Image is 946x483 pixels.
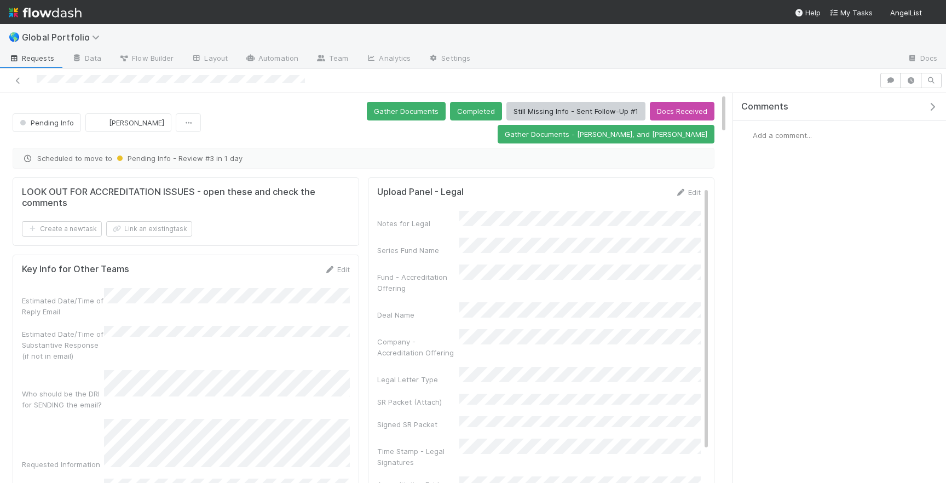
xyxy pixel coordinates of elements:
span: 🌎 [9,32,20,42]
a: Automation [236,50,307,68]
div: Series Fund Name [377,245,459,256]
button: Docs Received [650,102,714,120]
div: Signed SR Packet [377,419,459,430]
a: Layout [182,50,236,68]
a: Flow Builder [110,50,182,68]
div: SR Packet (Attach) [377,396,459,407]
button: Gather Documents - [PERSON_NAME], and [PERSON_NAME] [498,125,714,143]
span: Pending Info - Review #3 [114,154,214,163]
button: Completed [450,102,502,120]
span: Requests [9,53,54,64]
span: AngelList [890,8,922,17]
a: My Tasks [829,7,873,18]
img: logo-inverted-e16ddd16eac7371096b0.svg [9,3,82,22]
button: [PERSON_NAME] [85,113,171,132]
img: avatar_e0ab5a02-4425-4644-8eca-231d5bcccdf4.png [926,8,937,19]
div: Estimated Date/Time of Substantive Response (if not in email) [22,329,104,361]
span: Scheduled to move to in 1 day [22,153,705,164]
div: Who should be the DRI for SENDING the email? [22,388,104,410]
div: Time Stamp - Legal Signatures [377,446,459,468]
img: avatar_e0ab5a02-4425-4644-8eca-231d5bcccdf4.png [95,117,106,128]
div: Fund - Accreditation Offering [377,272,459,294]
div: Help [794,7,821,18]
a: Edit [675,188,701,197]
button: Create a newtask [22,221,102,237]
span: Comments [741,101,788,112]
a: Docs [898,50,946,68]
a: Analytics [357,50,419,68]
span: Add a comment... [753,131,812,140]
div: Estimated Date/Time of Reply Email [22,295,104,317]
button: Link an existingtask [106,221,192,237]
img: avatar_e0ab5a02-4425-4644-8eca-231d5bcccdf4.png [742,130,753,141]
h5: Key Info for Other Teams [22,264,129,275]
div: Legal Letter Type [377,374,459,385]
button: Gather Documents [367,102,446,120]
h5: LOOK OUT FOR ACCREDITATION ISSUES - open these and check the comments [22,187,350,208]
a: Data [63,50,110,68]
div: Requested Information [22,459,104,470]
span: Global Portfolio [22,32,105,43]
div: Company - Accreditation Offering [377,336,459,358]
button: Pending Info [13,113,81,132]
div: Deal Name [377,309,459,320]
h5: Upload Panel - Legal [377,187,464,198]
span: Pending Info [18,118,74,127]
div: Notes for Legal [377,218,459,229]
span: [PERSON_NAME] [109,118,164,127]
span: My Tasks [829,8,873,17]
span: Flow Builder [119,53,174,64]
button: Still Missing Info - Sent Follow-Up #1 [506,102,645,120]
a: Edit [324,265,350,274]
a: Settings [419,50,479,68]
a: Team [307,50,357,68]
